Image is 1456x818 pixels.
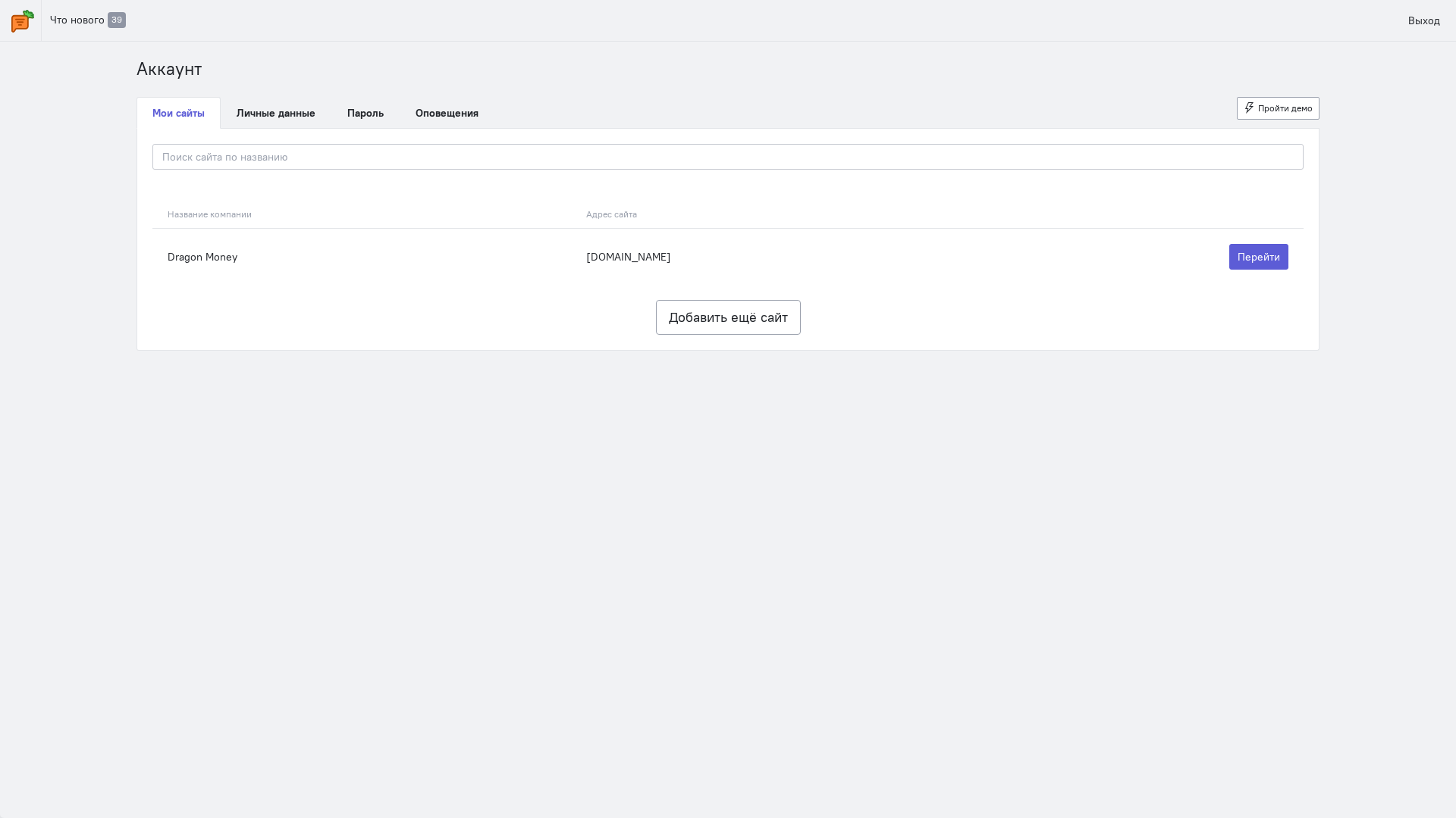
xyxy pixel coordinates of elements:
[1229,244,1288,270] a: Перейти
[152,144,1304,170] input: Поиск сайта по названию
[108,12,126,28] span: 39
[1237,97,1320,120] button: Пройти демо
[331,97,400,129] a: Пароль
[136,97,221,129] a: Мои сайты
[11,10,34,33] img: carrot-quest.svg
[579,200,977,229] th: Адрес сайта
[579,228,977,285] td: [DOMAIN_NAME]
[50,13,105,27] span: Что нового
[152,200,579,229] th: Название компании
[136,57,1319,82] nav: breadcrumb
[42,7,134,33] a: Что нового 39
[136,57,202,82] li: Аккаунт
[1258,102,1313,114] span: Пройти демо
[400,97,494,129] a: Оповещения
[221,97,331,129] a: Личные данные
[656,300,801,335] button: Добавить ещё сайт
[1400,8,1448,33] a: Выход
[152,228,579,285] td: Dragon Money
